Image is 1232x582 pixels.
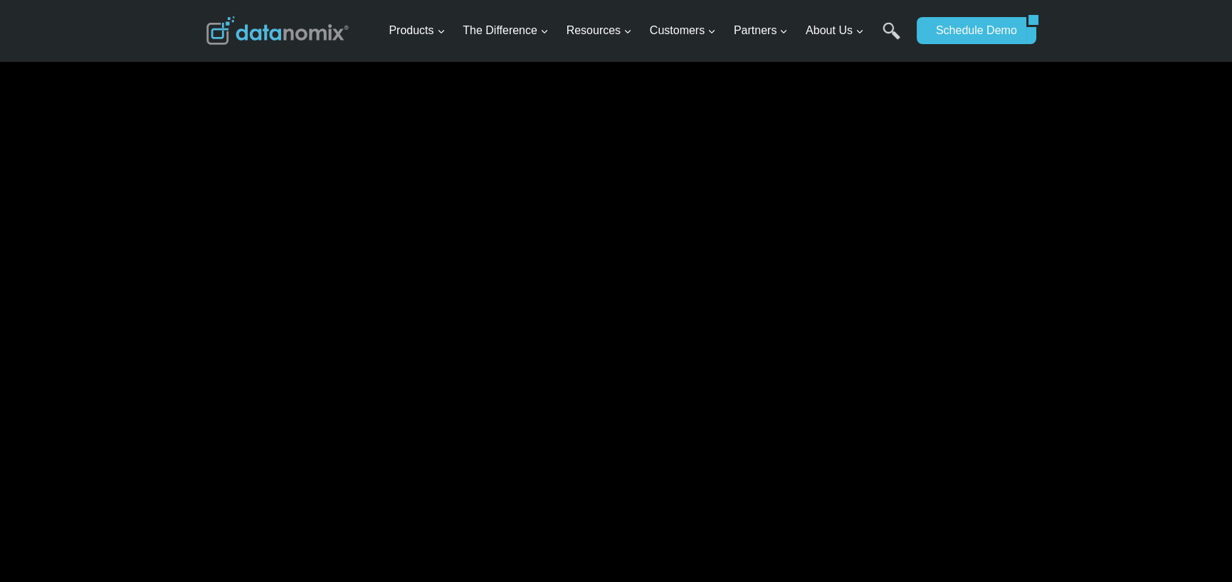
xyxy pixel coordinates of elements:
[383,8,910,54] nav: Primary Navigation
[206,16,349,45] img: Datanomix
[734,21,788,40] span: Partners
[650,21,716,40] span: Customers
[463,21,549,40] span: The Difference
[917,17,1026,44] a: Schedule Demo
[567,21,632,40] span: Resources
[883,22,900,54] a: Search
[806,21,864,40] span: About Us
[389,21,445,40] span: Products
